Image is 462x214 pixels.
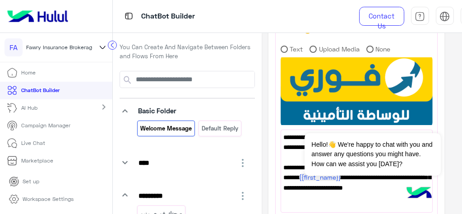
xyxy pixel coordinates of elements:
p: Marketplace [21,157,53,165]
div: FA [5,38,23,56]
label: Upload Media [310,44,360,54]
span: اهلا بك فى فورى للوساطة التأمينية انا المساعد الألى الخاص بك من فضلك اختار لغتك المفضلة. 🤖🌐 [283,132,430,163]
a: Workspace Settings [2,191,81,208]
i: keyboard_arrow_down [120,157,130,168]
p: AI Hub [21,104,37,112]
p: You Can Create And Navigate Between Folders and Flows From Here [120,43,255,60]
span: Fawry Insurance Brokerage`s [26,43,99,51]
img: Logo [4,7,72,26]
span: {{first_name}} [299,173,341,181]
p: Workspace Settings [23,195,74,203]
p: Live Chat [21,139,45,147]
p: Welcome Message [140,123,193,134]
span: 𝐇𝐞𝐥𝐥𝐨! I'm your smart assistant for 𝗙𝗮𝘄𝗿𝘆 𝗜𝗻𝘀𝘂𝗿𝗮𝗻𝗰𝗲 𝗕𝗿𝗼𝗸𝗲𝗿𝗮𝗴𝗲 Please choose the language that you... [283,172,430,203]
label: Text [281,44,303,54]
p: Home [21,69,36,77]
span: Basic Folder [138,107,176,115]
p: ChatBot Builder [141,10,195,23]
a: tab [411,7,429,26]
p: Set up [23,177,39,186]
p: ChatBot Builder [21,86,60,94]
span: Hello!👋 We're happy to chat with you and answer any questions you might have. How can we assist y... [305,133,440,176]
img: tab [415,11,425,22]
mat-icon: chevron_right [98,102,109,112]
p: Campaign Manager [21,121,70,130]
img: hulul-logo.png [403,178,435,209]
i: keyboard_arrow_down [120,190,130,200]
i: keyboard_arrow_down [120,106,130,116]
img: tab [123,10,134,22]
p: Default reply [201,123,239,134]
a: Set up [2,173,46,191]
a: Contact Us [359,7,404,26]
img: tab [439,11,450,22]
label: None [366,44,391,54]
